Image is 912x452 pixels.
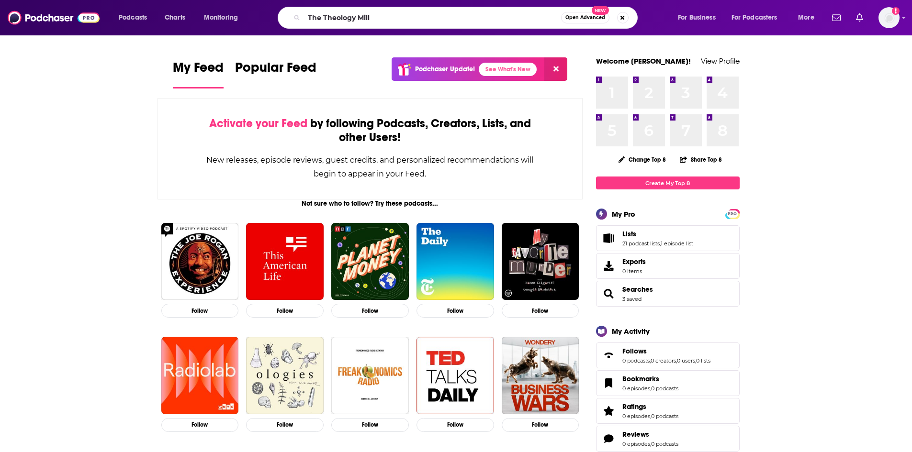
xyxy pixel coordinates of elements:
[596,253,740,279] a: Exports
[246,337,324,414] img: Ologies with Alie Ward
[622,285,653,294] a: Searches
[677,357,695,364] a: 0 users
[613,154,672,165] button: Change Top 8
[596,281,740,307] span: Searches
[660,240,661,247] span: ,
[119,11,147,24] span: Podcasts
[197,10,250,25] button: open menu
[661,240,693,247] a: 1 episode list
[165,11,185,24] span: Charts
[417,304,494,318] button: Follow
[678,11,716,24] span: For Business
[246,223,324,300] a: This American Life
[204,11,238,24] span: Monitoring
[878,7,900,28] span: Logged in as Lydia_Gustafson
[622,413,650,419] a: 0 episodes
[651,441,678,447] a: 0 podcasts
[612,327,650,336] div: My Activity
[235,59,316,88] a: Popular Feed
[622,230,636,238] span: Lists
[596,370,740,396] span: Bookmarks
[112,10,159,25] button: open menu
[622,268,646,275] span: 0 items
[878,7,900,28] button: Show profile menu
[246,304,324,318] button: Follow
[158,199,583,208] div: Not sure who to follow? Try these podcasts...
[287,7,647,29] div: Search podcasts, credits, & more...
[695,357,696,364] span: ,
[417,223,494,300] img: The Daily
[701,56,740,66] a: View Profile
[502,337,579,414] a: Business Wars
[622,402,646,411] span: Ratings
[173,59,224,88] a: My Feed
[415,65,475,73] p: Podchaser Update!
[650,385,651,392] span: ,
[331,304,409,318] button: Follow
[651,357,676,364] a: 0 creators
[331,223,409,300] img: Planet Money
[479,63,537,76] a: See What's New
[651,413,678,419] a: 0 podcasts
[209,116,307,131] span: Activate your Feed
[8,9,100,27] img: Podchaser - Follow, Share and Rate Podcasts
[596,225,740,251] span: Lists
[622,402,678,411] a: Ratings
[727,210,738,217] a: PRO
[696,357,710,364] a: 0 lists
[852,10,867,26] a: Show notifications dropdown
[502,304,579,318] button: Follow
[235,59,316,81] span: Popular Feed
[727,210,738,218] span: PRO
[650,441,651,447] span: ,
[596,176,740,189] a: Create My Top 8
[650,413,651,419] span: ,
[679,150,722,169] button: Share Top 8
[161,418,239,432] button: Follow
[161,337,239,414] a: Radiolab
[561,12,609,23] button: Open AdvancedNew
[599,404,619,418] a: Ratings
[622,375,659,383] span: Bookmarks
[622,385,650,392] a: 0 episodes
[622,240,660,247] a: 21 podcast lists
[878,7,900,28] img: User Profile
[622,357,650,364] a: 0 podcasts
[596,426,740,452] span: Reviews
[502,223,579,300] img: My Favorite Murder with Karen Kilgariff and Georgia Hardstark
[725,10,791,25] button: open menu
[732,11,777,24] span: For Podcasters
[596,398,740,424] span: Ratings
[599,287,619,300] a: Searches
[599,259,619,273] span: Exports
[417,337,494,414] img: TED Talks Daily
[161,223,239,300] img: The Joe Rogan Experience
[622,441,650,447] a: 0 episodes
[173,59,224,81] span: My Feed
[592,6,609,15] span: New
[599,232,619,245] a: Lists
[651,385,678,392] a: 0 podcasts
[650,357,651,364] span: ,
[676,357,677,364] span: ,
[331,418,409,432] button: Follow
[798,11,814,24] span: More
[331,337,409,414] img: Freakonomics Radio
[622,375,678,383] a: Bookmarks
[565,15,605,20] span: Open Advanced
[622,430,678,439] a: Reviews
[417,418,494,432] button: Follow
[596,56,691,66] a: Welcome [PERSON_NAME]!
[599,432,619,445] a: Reviews
[206,117,535,144] div: by following Podcasts, Creators, Lists, and other Users!
[622,430,649,439] span: Reviews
